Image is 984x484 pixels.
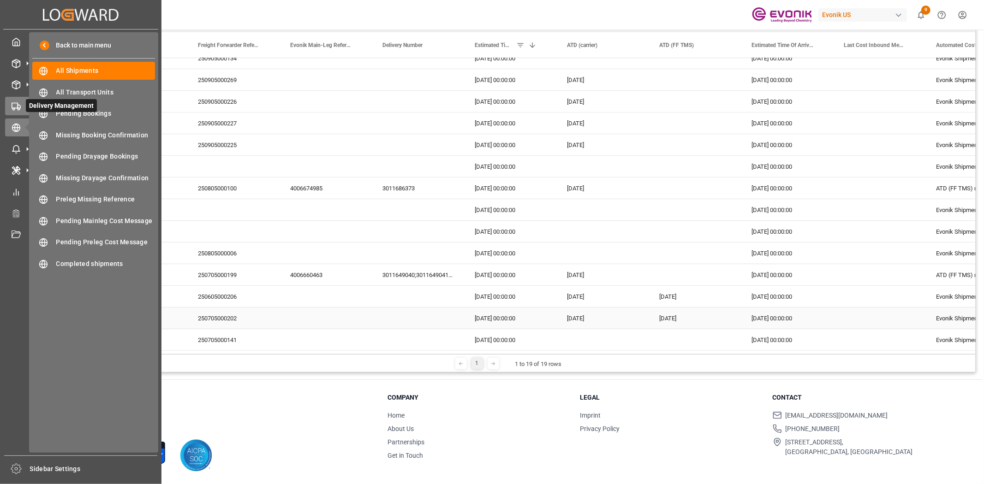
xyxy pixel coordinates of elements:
[187,329,279,350] div: 250705000141
[464,69,556,90] div: [DATE] 00:00:00
[556,177,648,199] div: [DATE]
[911,5,931,25] button: show 9 new notifications
[388,438,424,446] a: Partnerships
[180,439,212,472] img: AICPA SOC
[187,177,279,199] div: 250805000100
[388,425,414,432] a: About Us
[773,393,954,402] h3: Contact
[580,393,761,402] h3: Legal
[464,91,556,112] div: [DATE] 00:00:00
[740,242,833,264] div: [DATE] 00:00:00
[475,42,513,48] span: Estimated Time Of Departure (ETD)
[187,307,279,329] div: 250705000202
[26,99,97,112] span: Delivery Management
[740,307,833,329] div: [DATE] 00:00:00
[818,6,911,24] button: Evonik US
[198,42,260,48] span: Freight Forwarder Reference
[56,237,155,247] span: Pending Preleg Cost Message
[49,41,112,50] span: Back to main menu
[32,169,155,187] a: Missing Drayage Confirmation
[388,412,405,419] a: Home
[556,69,648,90] div: [DATE]
[187,242,279,264] div: 250805000006
[556,112,648,134] div: [DATE]
[648,286,740,307] div: [DATE]
[5,33,156,51] a: My Cockpit
[464,286,556,307] div: [DATE] 00:00:00
[752,7,812,23] img: Evonik-brand-mark-Deep-Purple-RGB.jpeg_1700498283.jpeg
[32,126,155,144] a: Missing Booking Confirmation
[464,112,556,134] div: [DATE] 00:00:00
[56,173,155,183] span: Missing Drayage Confirmation
[740,112,833,134] div: [DATE] 00:00:00
[187,286,279,307] div: 250605000206
[382,42,423,48] span: Delivery Number
[471,358,483,369] div: 1
[844,42,906,48] span: Last Cost Inbound Message Sent Time
[580,412,601,419] a: Imprint
[740,47,833,69] div: [DATE] 00:00:00
[56,66,155,76] span: All Shipments
[464,199,556,220] div: [DATE] 00:00:00
[56,259,155,269] span: Completed shipments
[56,152,155,161] span: Pending Drayage Bookings
[388,452,423,459] a: Get in Touch
[56,216,155,226] span: Pending Mainleg Cost Message
[931,5,952,25] button: Help Center
[279,264,371,285] div: 4006660463
[32,190,155,208] a: Preleg Missing Reference
[556,264,648,285] div: [DATE]
[187,91,279,112] div: 250905000226
[30,464,158,474] span: Sidebar Settings
[556,286,648,307] div: [DATE]
[290,42,352,48] span: Evonik Main-Leg Reference
[648,307,740,329] div: [DATE]
[464,156,556,177] div: [DATE] 00:00:00
[187,134,279,155] div: 250905000225
[740,264,833,285] div: [DATE] 00:00:00
[32,233,155,251] a: Pending Preleg Cost Message
[464,134,556,155] div: [DATE] 00:00:00
[32,105,155,123] a: Pending Bookings
[187,47,279,69] div: 250905000134
[32,62,155,80] a: All Shipments
[740,221,833,242] div: [DATE] 00:00:00
[786,411,888,420] span: [EMAIL_ADDRESS][DOMAIN_NAME]
[464,329,556,350] div: [DATE] 00:00:00
[464,264,556,285] div: [DATE] 00:00:00
[786,424,840,434] span: [PHONE_NUMBER]
[61,423,364,431] p: Version 1.1.132
[371,264,464,285] div: 3011649040;3011649041;3011649042
[556,307,648,329] div: [DATE]
[187,112,279,134] div: 250905000227
[464,307,556,329] div: [DATE] 00:00:00
[740,329,833,350] div: [DATE] 00:00:00
[5,225,156,243] a: Document Management
[371,177,464,199] div: 3011686373
[556,91,648,112] div: [DATE]
[56,109,155,118] span: Pending Bookings
[388,393,568,402] h3: Company
[740,134,833,155] div: [DATE] 00:00:00
[740,286,833,307] div: [DATE] 00:00:00
[187,69,279,90] div: 250905000269
[921,6,930,15] span: 9
[464,221,556,242] div: [DATE] 00:00:00
[61,414,364,423] p: © 2025 Logward. All rights reserved.
[740,156,833,177] div: [DATE] 00:00:00
[740,69,833,90] div: [DATE] 00:00:00
[464,177,556,199] div: [DATE] 00:00:00
[32,212,155,230] a: Pending Mainleg Cost Message
[56,195,155,204] span: Preleg Missing Reference
[187,264,279,285] div: 250705000199
[740,199,833,220] div: [DATE] 00:00:00
[751,42,813,48] span: Estimated Time Of Arrival (ETA)
[556,134,648,155] div: [DATE]
[5,204,156,222] a: Transport Planner
[464,242,556,264] div: [DATE] 00:00:00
